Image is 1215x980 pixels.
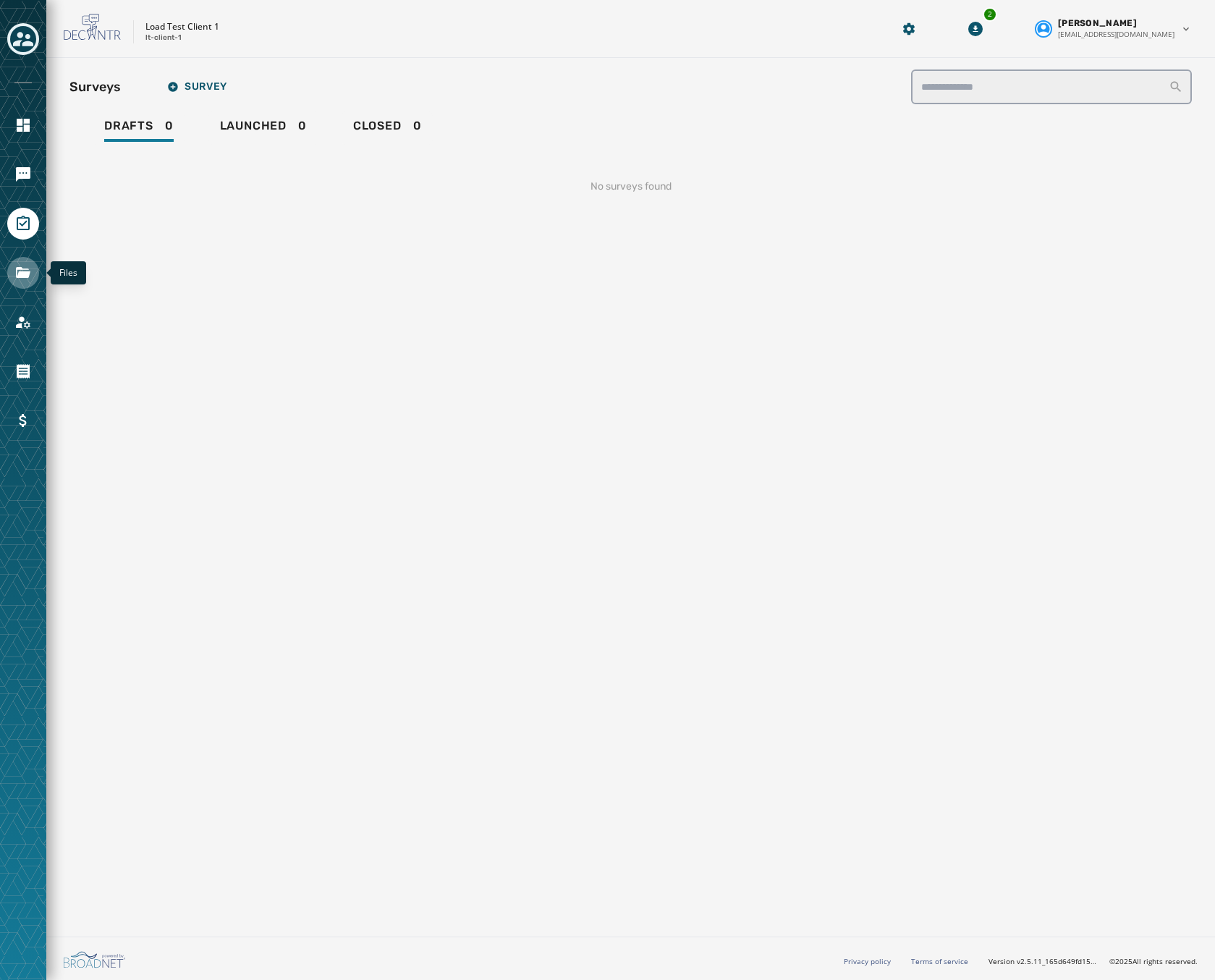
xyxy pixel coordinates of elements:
[7,159,39,190] a: Navigate to Messaging
[145,33,182,43] p: lt-client-1
[104,119,174,142] div: 0
[1029,12,1198,46] button: User settings
[1109,956,1198,966] span: © 2025 All rights reserved.
[7,208,39,240] a: Navigate to Surveys
[69,77,121,97] h2: Surveys
[69,156,1192,217] div: No surveys found
[1017,956,1098,967] span: v2.5.11_165d649fd1592c218755210ebffa1e5a55c3084e
[7,23,39,55] button: Toggle account select drawer
[353,119,422,142] div: 0
[844,956,891,966] a: Privacy policy
[12,12,472,28] body: Rich Text Area
[1058,17,1137,29] span: [PERSON_NAME]
[983,7,997,22] div: 2
[911,956,968,966] a: Terms of service
[988,956,1098,967] span: Version
[93,111,185,145] a: Drafts0
[156,72,239,101] button: Survey
[220,119,287,133] span: Launched
[962,16,988,42] button: Download Menu
[7,257,39,289] a: Navigate to Files
[7,355,39,387] a: Navigate to Orders
[7,306,39,338] a: Navigate to Account
[7,109,39,141] a: Navigate to Home
[896,16,922,42] button: Manage global settings
[7,405,39,436] a: Navigate to Billing
[220,119,307,142] div: 0
[104,119,153,133] span: Drafts
[51,261,86,284] div: Files
[145,21,219,33] p: Load Test Client 1
[208,111,318,145] a: Launched0
[167,81,227,93] span: Survey
[353,119,402,133] span: Closed
[1058,29,1174,40] span: [EMAIL_ADDRESS][DOMAIN_NAME]
[342,111,433,145] a: Closed0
